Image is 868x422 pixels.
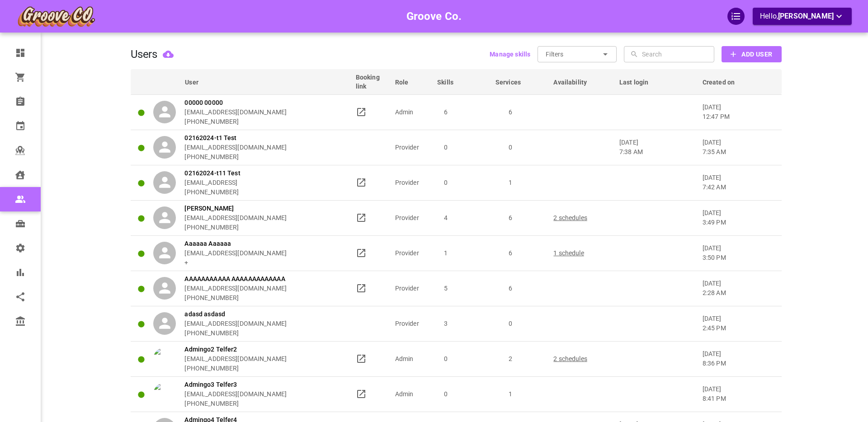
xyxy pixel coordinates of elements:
span: Role [395,78,420,87]
p: Provider [395,319,429,328]
p: [DATE] [619,138,694,157]
span: User [153,78,210,87]
p: 3:49 pm [703,218,774,227]
p: [PHONE_NUMBER] [184,399,287,408]
svg: Active [137,320,145,328]
p: 2:28 am [703,288,774,298]
p: [EMAIL_ADDRESS][DOMAIN_NAME] [184,143,287,152]
p: Admingo3 Telfer3 [184,380,287,389]
p: Provider [395,249,429,258]
p: 2:45 pm [703,324,774,333]
p: 4 [421,213,471,223]
p: [DATE] [703,384,774,403]
p: [EMAIL_ADDRESS] [184,178,240,188]
p: [DATE] [703,314,774,333]
p: [EMAIL_ADDRESS][DOMAIN_NAME] [184,249,287,258]
p: [PHONE_NUMBER] [184,223,287,232]
p: Provider [395,178,429,188]
p: Provider [395,213,429,223]
svg: Active [137,356,145,363]
p: Admin [395,108,429,117]
p: 6 [486,249,536,258]
p: 6 [486,284,536,293]
p: [DATE] [703,349,774,368]
p: [DATE] [703,138,774,157]
span: Last login [619,78,660,87]
p: 2 schedules [553,213,611,223]
p: [EMAIL_ADDRESS][DOMAIN_NAME] [184,389,287,399]
p: 8:36 pm [703,359,774,368]
svg: Active [137,250,145,258]
p: 02162024-t11 Test [184,169,240,178]
p: [PHONE_NUMBER] [184,188,240,197]
p: 0 [421,143,471,152]
button: Hello,[PERSON_NAME] [753,8,852,25]
p: 2 schedules [553,354,611,364]
p: 5 [421,284,471,293]
span: Availability [553,78,599,87]
p: Hello, [760,11,844,22]
p: 7:42 am [703,183,774,192]
p: 2 [486,354,536,364]
svg: Active [137,285,145,293]
p: Admin [395,354,429,364]
svg: Active [137,109,145,117]
p: [PHONE_NUMBER] [184,328,287,338]
p: 1 [486,178,536,188]
p: Provider [395,143,429,152]
p: [DATE] [703,173,774,192]
p: [EMAIL_ADDRESS][DOMAIN_NAME] [184,284,287,293]
p: [PHONE_NUMBER] [184,364,287,373]
p: [PHONE_NUMBER] [184,152,287,162]
h6: Groove Co. [406,8,462,25]
p: 00000 00000 [184,98,287,108]
p: 0 [421,178,471,188]
span: Created on [703,78,747,87]
p: 02162024-t1 Test [184,133,287,143]
span: [PERSON_NAME] [778,12,834,20]
svg: Export [163,49,174,60]
p: [PERSON_NAME] [184,204,287,213]
p: [DATE] [703,244,774,263]
p: [EMAIL_ADDRESS][DOMAIN_NAME] [184,213,287,223]
p: 3 [421,319,471,328]
p: 1 schedule [553,249,611,258]
p: Aaaaaa Aaaaaa [184,239,287,249]
img: User [153,347,176,370]
p: [DATE] [703,208,774,227]
p: 12:47 pm [703,112,774,122]
p: 1 [421,249,471,258]
h1: Users [131,48,157,61]
p: [EMAIL_ADDRESS][DOMAIN_NAME] [184,354,287,364]
p: 7:38 am [619,147,694,157]
p: Admingo2 Telfer2 [184,345,287,354]
p: 0 [421,354,471,364]
p: Provider [395,284,429,293]
a: Manage skills [490,50,530,59]
p: 0 [486,143,536,152]
p: 6 [421,108,471,117]
svg: Active [137,391,145,399]
input: Search [642,46,712,62]
svg: Active [137,144,145,152]
b: Manage skills [490,51,530,58]
span: Add User [741,49,772,60]
p: 0 [421,389,471,399]
img: User [153,383,176,405]
p: 0 [486,319,536,328]
img: company-logo [16,5,96,28]
p: 3:50 pm [703,253,774,263]
span: Services [495,78,533,87]
span: Skills [437,78,465,87]
th: Booking link [352,69,391,94]
p: 1 [486,389,536,399]
p: 8:41 pm [703,394,774,403]
p: [PHONE_NUMBER] [184,293,287,303]
p: + [184,258,287,267]
div: QuickStart Guide [727,8,745,25]
p: Admin [395,389,429,399]
p: [DATE] [703,103,774,122]
p: [DATE] [703,279,774,298]
p: 6 [486,108,536,117]
p: [EMAIL_ADDRESS][DOMAIN_NAME] [184,108,287,117]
